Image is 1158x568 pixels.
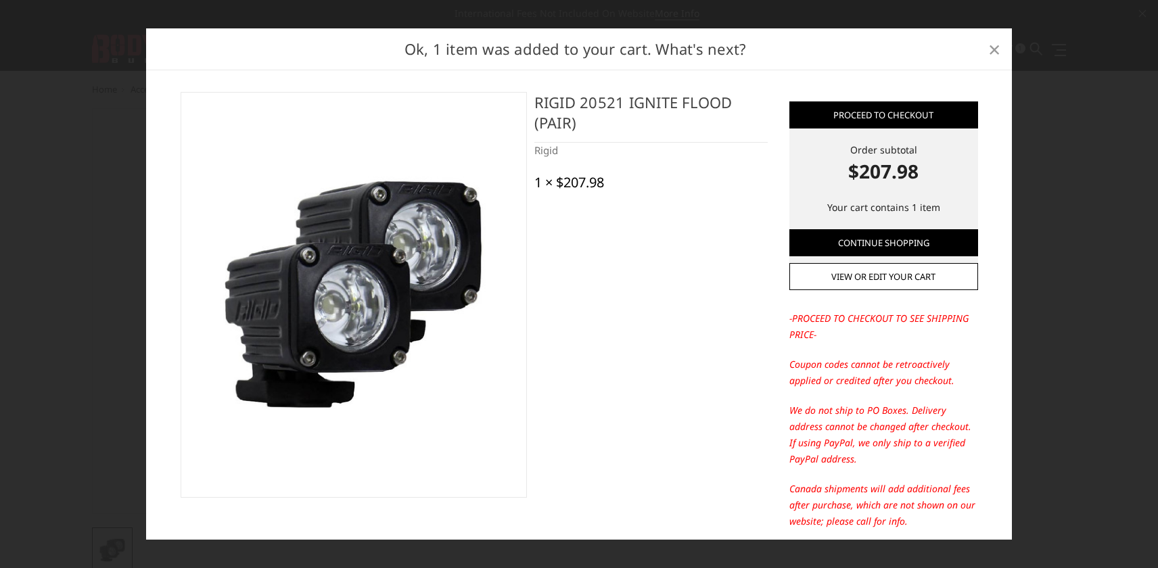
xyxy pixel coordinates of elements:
[789,356,978,389] p: Coupon codes cannot be retroactively applied or credited after you checkout.
[168,38,983,60] h2: Ok, 1 item was added to your cart. What's next?
[789,199,978,216] p: Your cart contains 1 item
[789,143,978,185] div: Order subtotal
[789,402,978,467] p: We do not ship to PO Boxes. Delivery address cannot be changed after checkout. If using PayPal, w...
[988,34,1000,64] span: ×
[789,157,978,185] strong: $207.98
[789,229,978,256] a: Continue Shopping
[188,129,519,460] img: Rigid 20521 Ignite Flood (pair)
[534,143,768,158] div: Rigid
[534,92,768,143] h4: Rigid 20521 Ignite Flood (pair)
[789,481,978,529] p: Canada shipments will add additional fees after purchase, which are not shown on our website; ple...
[789,310,978,343] p: -PROCEED TO CHECKOUT TO SEE SHIPPING PRICE-
[534,174,604,191] div: 1 × $207.98
[789,101,978,128] a: Proceed to checkout
[983,39,1005,60] a: Close
[789,263,978,290] a: View or edit your cart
